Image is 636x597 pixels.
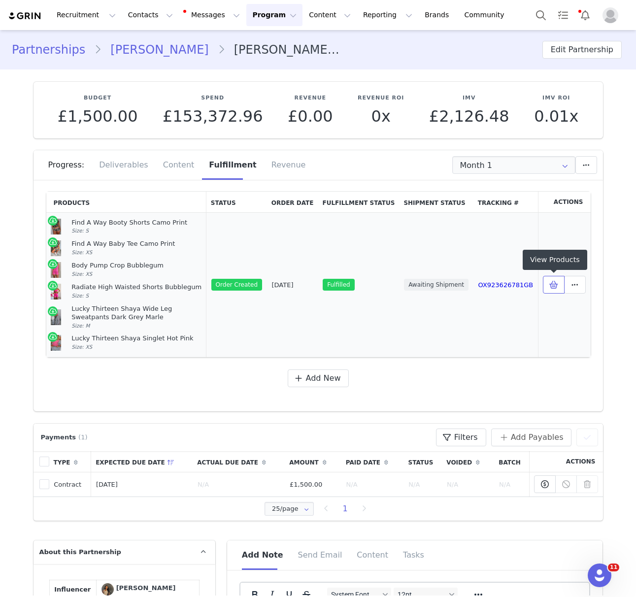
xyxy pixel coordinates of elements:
[341,451,404,472] th: Paid Date
[419,4,458,26] a: Brands
[242,550,283,560] span: Add Note
[597,7,628,23] button: Profile
[288,107,333,126] span: £0.00
[51,219,61,234] img: white-fox-find-a-way-baby-tee-camo-print-green-find-a-way-booty-shorts-camo-print-green22.05.24.0...
[71,228,89,233] span: Size: S
[71,334,201,343] div: Lucky Thirteen Shaya Singlet Hot Pink
[399,192,473,213] th: Shipment Status
[156,150,202,180] div: Content
[530,4,552,26] button: Search
[71,344,92,350] span: Size: XS
[8,8,341,19] body: Rich Text Area. Press ALT-0 for help.
[534,94,578,102] p: IMV ROI
[288,369,349,387] button: Add New
[71,249,92,255] span: Size: XS
[436,429,486,446] button: Filters
[454,431,478,443] span: Filters
[71,240,201,248] div: Find A Way Baby Tee Camo Print
[71,323,90,329] span: Size: M
[478,281,534,289] a: OX923626781GB
[336,502,354,516] li: 1
[163,94,263,102] p: Spend
[494,472,529,497] td: N/A
[523,250,587,270] div: View Products
[91,451,193,472] th: Expected Due Date
[358,107,404,125] p: 0x
[588,564,611,587] iframe: Intercom live chat
[403,550,424,560] span: Tasks
[122,4,179,26] button: Contacts
[429,107,509,126] span: £2,126.48
[71,271,92,277] span: Size: XS
[357,550,388,560] span: Content
[211,279,262,291] span: Order Created
[267,192,318,213] th: Order Date
[608,564,619,571] span: 11
[494,451,529,472] th: Batch
[404,472,442,497] td: N/A
[404,279,469,291] span: Awaiting Shipment
[306,372,341,384] span: Add New
[442,472,494,497] td: N/A
[452,156,575,174] input: Select
[193,451,285,472] th: Actual Due Date
[193,472,285,497] td: N/A
[206,192,267,213] th: Status
[49,472,92,497] td: Contract
[357,4,418,26] button: Reporting
[38,432,93,442] div: Payments
[58,107,138,126] span: £1,500.00
[298,550,342,560] span: Send Email
[404,451,442,472] th: Status
[265,502,314,516] input: Select
[264,150,306,180] div: Revenue
[303,4,357,26] button: Content
[201,150,264,180] div: Fulfillment
[288,94,333,102] p: Revenue
[552,4,574,26] a: Tasks
[71,293,89,298] span: Size: S
[163,107,263,126] span: £153,372.96
[78,432,87,442] span: (1)
[51,335,61,351] img: white-fox-lucky-thirteen-shaya-singlet-hot-pink-lucky-thirteen-shaya-wide-leg-sweatpants-dark-gre...
[246,4,302,26] button: Program
[459,4,515,26] a: Community
[603,7,618,23] img: placeholder-profile.jpg
[442,451,494,472] th: Voided
[51,309,61,325] img: white-fox-lucky-thirteen-shaya-singlet-hot-pink-lucky-thirteen-shaya-wide-leg-sweatpants-dark-gre...
[574,4,596,26] button: Notifications
[71,283,201,292] div: Radiate High Waisted Shorts Bubblegum
[71,305,201,322] div: Lucky Thirteen Shaya Wide Leg Sweatpants Dark Grey Marle
[39,547,121,557] span: About this Partnership
[323,279,354,291] span: Fulfilled
[51,284,61,299] img: white-fox-motivate-you-sports-bra-bubblegum-radiate-high-waisted-shorts-bubblegum.14.08.25.04.jpg
[542,41,622,59] button: Edit Partnership
[290,481,322,488] span: £1,500.00
[534,107,578,125] p: 0.01x
[179,4,246,26] button: Messages
[267,213,318,357] td: [DATE]
[91,472,193,497] td: [DATE]
[538,192,591,213] th: Actions
[318,192,399,213] th: Fulfillment Status
[429,94,509,102] p: IMV
[71,219,201,227] div: Find A Way Booty Shorts Camo Print
[92,150,156,180] div: Deliverables
[101,583,114,596] img: Zoe Nahabwe
[51,240,61,256] img: white-fox-find-a-way-baby-tee-camo-print-green-find-a-way-booty-shorts-camo-print-green22.05.24.0...
[8,11,42,21] img: grin logo
[101,583,176,596] a: [PERSON_NAME]
[71,262,201,270] div: Body Pump Crop Bubblegum
[51,262,61,278] img: white-fox-body-pump-crop-bubblegum-radiate-high-waisted-shorts-bubblegum.14.08.25.03_fec4ef0e-c08...
[101,41,217,59] a: [PERSON_NAME]
[358,94,404,102] p: Revenue ROI
[341,472,404,497] td: N/A
[46,192,206,213] th: Products
[51,4,122,26] button: Recruitment
[491,429,571,446] button: Add Payables
[58,94,138,102] p: Budget
[116,583,176,593] div: [PERSON_NAME]
[529,451,603,472] th: Actions
[285,451,341,472] th: Amount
